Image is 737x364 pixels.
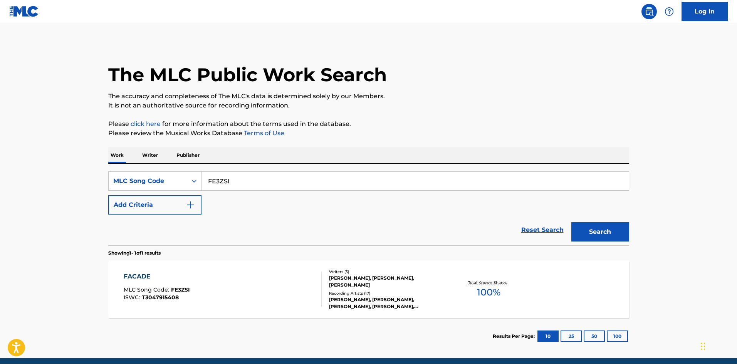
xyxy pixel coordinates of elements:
div: [PERSON_NAME], [PERSON_NAME], [PERSON_NAME] [329,275,445,289]
img: 9d2ae6d4665cec9f34b9.svg [186,200,195,210]
div: [PERSON_NAME], [PERSON_NAME], [PERSON_NAME], [PERSON_NAME], [PERSON_NAME] [329,296,445,310]
p: Please review the Musical Works Database [108,129,629,138]
div: Help [661,4,677,19]
span: FE3ZSI [171,286,190,293]
img: MLC Logo [9,6,39,17]
button: 10 [537,330,559,342]
a: Public Search [641,4,657,19]
img: help [665,7,674,16]
p: Total Known Shares: [468,280,509,285]
a: Log In [682,2,728,21]
a: Reset Search [517,221,567,238]
p: Please for more information about the terms used in the database. [108,119,629,129]
span: MLC Song Code : [124,286,171,293]
a: Terms of Use [242,129,284,137]
span: ISWC : [124,294,142,301]
p: Results Per Page: [493,333,537,340]
p: It is not an authoritative source for recording information. [108,101,629,110]
div: FACADE [124,272,190,281]
button: 50 [584,330,605,342]
div: Drag [701,335,705,358]
form: Search Form [108,171,629,245]
div: Recording Artists ( 17 ) [329,290,445,296]
span: T3047915408 [142,294,179,301]
p: The accuracy and completeness of The MLC's data is determined solely by our Members. [108,92,629,101]
img: search [645,7,654,16]
button: 100 [607,330,628,342]
a: click here [131,120,161,127]
button: 25 [561,330,582,342]
iframe: Chat Widget [698,327,737,364]
p: Work [108,147,126,163]
a: FACADEMLC Song Code:FE3ZSIISWC:T3047915408Writers (3)[PERSON_NAME], [PERSON_NAME], [PERSON_NAME]R... [108,260,629,318]
p: Showing 1 - 1 of 1 results [108,250,161,257]
button: Search [571,222,629,242]
span: 100 % [477,285,500,299]
h1: The MLC Public Work Search [108,63,387,86]
button: Add Criteria [108,195,201,215]
div: MLC Song Code [113,176,183,186]
div: Writers ( 3 ) [329,269,445,275]
p: Writer [140,147,160,163]
p: Publisher [174,147,202,163]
